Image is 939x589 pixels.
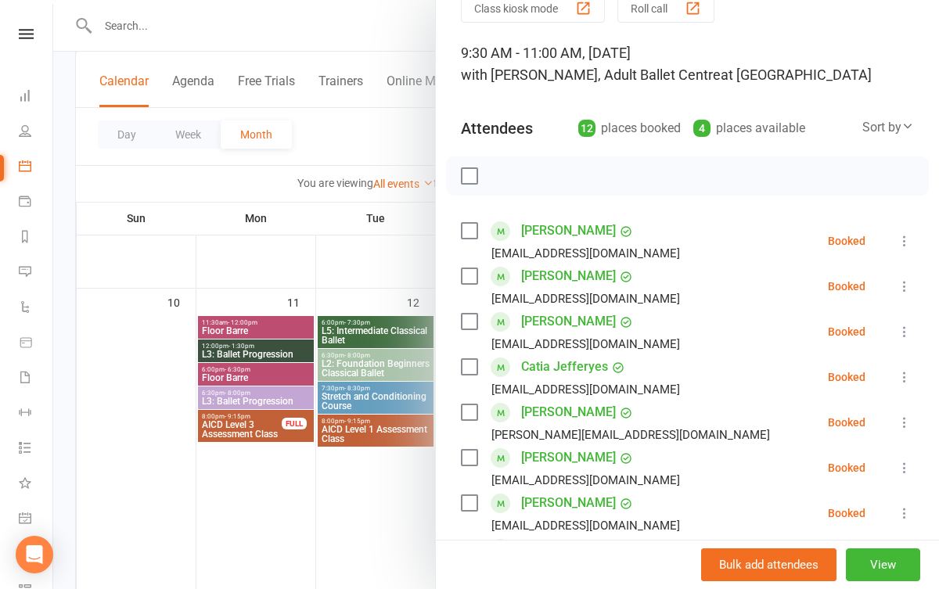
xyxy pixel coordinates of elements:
div: Open Intercom Messenger [16,536,53,573]
a: Payments [19,185,54,221]
a: [PERSON_NAME] [521,445,616,470]
a: Product Sales [19,326,54,361]
div: Sort by [862,117,914,138]
div: [EMAIL_ADDRESS][DOMAIN_NAME] [491,515,680,536]
div: [EMAIL_ADDRESS][DOMAIN_NAME] [491,470,680,490]
div: [EMAIL_ADDRESS][DOMAIN_NAME] [491,379,680,400]
a: [PERSON_NAME] [521,536,616,561]
a: [PERSON_NAME] [521,309,616,334]
div: places available [693,117,805,139]
a: Catia Jefferyes [521,354,608,379]
div: 9:30 AM - 11:00 AM, [DATE] [461,42,914,86]
a: Dashboard [19,80,54,115]
div: Booked [828,372,865,382]
div: 12 [578,120,595,137]
span: at [GEOGRAPHIC_DATA] [721,66,872,83]
div: [EMAIL_ADDRESS][DOMAIN_NAME] [491,289,680,309]
div: [PERSON_NAME][EMAIL_ADDRESS][DOMAIN_NAME] [491,425,770,445]
a: Reports [19,221,54,256]
a: What's New [19,467,54,502]
div: Attendees [461,117,533,139]
button: Bulk add attendees [701,548,836,581]
div: places booked [578,117,681,139]
span: with [PERSON_NAME], Adult Ballet Centre [461,66,721,83]
a: Calendar [19,150,54,185]
a: [PERSON_NAME] [521,264,616,289]
button: View [846,548,920,581]
a: General attendance kiosk mode [19,502,54,537]
div: 4 [693,120,711,137]
div: Booked [828,235,865,246]
div: Booked [828,326,865,337]
a: [PERSON_NAME] [521,400,616,425]
a: People [19,115,54,150]
a: [PERSON_NAME] [521,218,616,243]
div: [EMAIL_ADDRESS][DOMAIN_NAME] [491,243,680,264]
a: [PERSON_NAME] [521,490,616,515]
div: Booked [828,417,865,428]
div: Booked [828,508,865,519]
div: Booked [828,281,865,292]
div: Booked [828,462,865,473]
div: [EMAIL_ADDRESS][DOMAIN_NAME] [491,334,680,354]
